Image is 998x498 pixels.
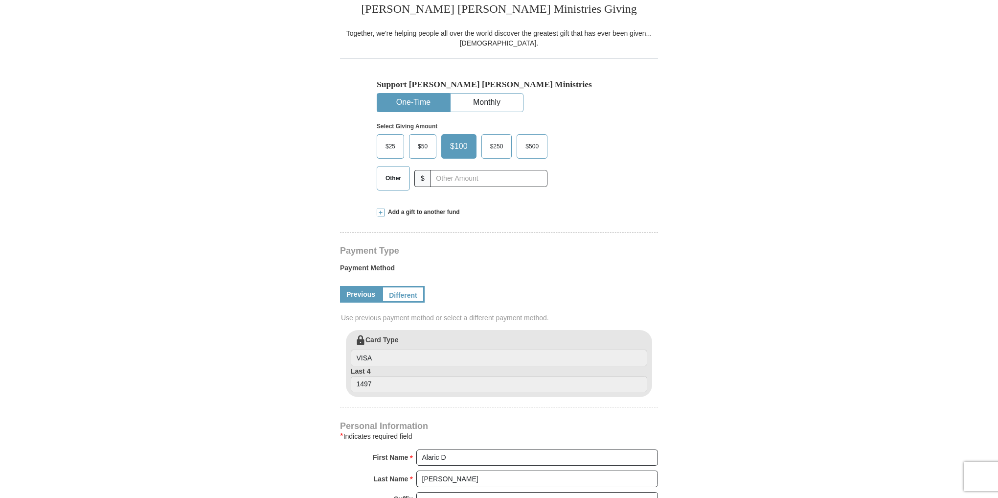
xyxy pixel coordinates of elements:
[340,263,658,278] label: Payment Method
[382,286,425,303] a: Different
[377,94,450,112] button: One-Time
[340,286,382,303] a: Previous
[385,208,460,216] span: Add a gift to another fund
[351,376,647,393] input: Last 4
[341,313,659,323] span: Use previous payment method or select a different payment method.
[445,139,473,154] span: $100
[485,139,508,154] span: $250
[451,94,523,112] button: Monthly
[340,430,658,442] div: Indicates required field
[377,79,621,90] h5: Support [PERSON_NAME] [PERSON_NAME] Ministries
[377,123,437,130] strong: Select Giving Amount
[381,139,400,154] span: $25
[351,335,647,366] label: Card Type
[373,451,408,464] strong: First Name
[521,139,544,154] span: $500
[340,247,658,255] h4: Payment Type
[374,472,408,486] strong: Last Name
[351,366,647,393] label: Last 4
[413,139,432,154] span: $50
[340,422,658,430] h4: Personal Information
[351,350,647,366] input: Card Type
[414,170,431,187] span: $
[381,171,406,186] span: Other
[431,170,547,187] input: Other Amount
[340,28,658,48] div: Together, we're helping people all over the world discover the greatest gift that has ever been g...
